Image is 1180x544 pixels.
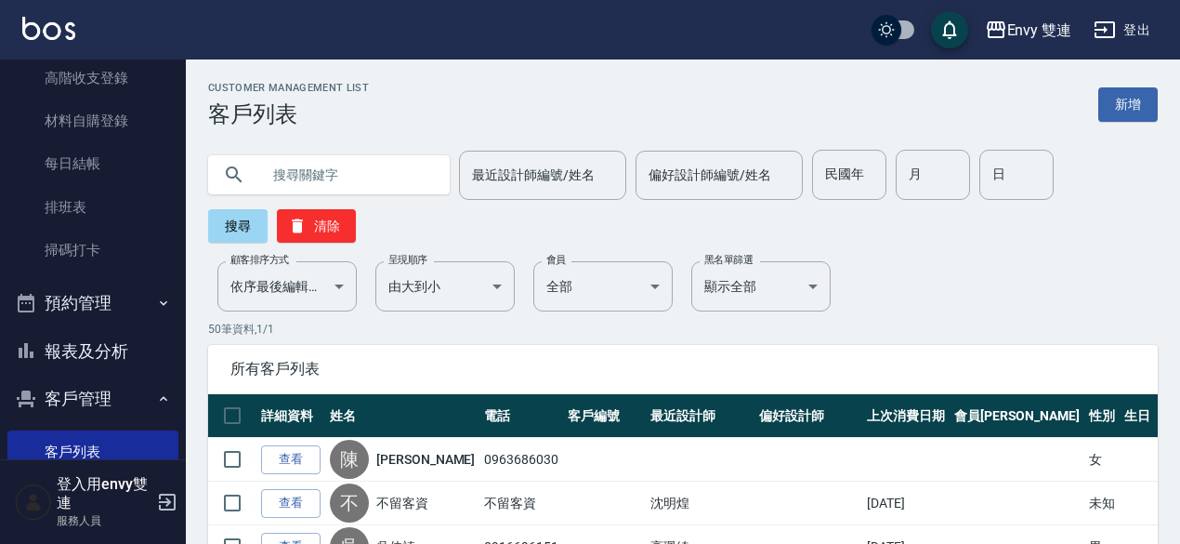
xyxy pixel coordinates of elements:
a: 客戶列表 [7,431,178,473]
h3: 客戶列表 [208,101,369,127]
h5: 登入用envy雙連 [57,475,151,512]
div: 全部 [533,261,673,312]
th: 電話 [479,394,563,438]
input: 搜尋關鍵字 [260,150,435,200]
a: 新增 [1098,87,1158,122]
a: 每日結帳 [7,142,178,185]
a: [PERSON_NAME] [376,450,475,469]
label: 顧客排序方式 [230,253,289,267]
img: Person [15,484,52,521]
button: 報表及分析 [7,327,178,376]
th: 客戶編號 [563,394,647,438]
img: Logo [22,17,75,40]
label: 呈現順序 [388,253,427,267]
a: 查看 [261,445,321,474]
a: 排班表 [7,186,178,229]
a: 材料自購登錄 [7,100,178,142]
th: 最近設計師 [646,394,754,438]
div: 陳 [330,440,369,479]
button: 搜尋 [208,209,268,243]
td: 0963686030 [479,438,563,482]
p: 50 筆資料, 1 / 1 [208,321,1158,338]
p: 服務人員 [57,512,151,529]
div: 依序最後編輯時間 [217,261,357,312]
th: 性別 [1084,394,1120,438]
div: Envy 雙連 [1007,19,1072,42]
td: 女 [1084,438,1120,482]
th: 詳細資料 [256,394,325,438]
td: [DATE] [862,482,950,525]
a: 查看 [261,489,321,518]
th: 生日 [1120,394,1162,438]
div: 由大到小 [375,261,515,312]
button: 預約管理 [7,279,178,327]
th: 偏好設計師 [754,394,862,438]
label: 會員 [546,253,566,267]
a: 高階收支登錄 [7,57,178,100]
label: 黑名單篩選 [704,253,753,267]
td: 不留客資 [479,482,563,525]
div: 不 [330,484,369,523]
div: 顯示全部 [691,261,831,312]
a: 掃碼打卡 [7,229,178,272]
button: 客戶管理 [7,375,178,423]
button: 登出 [1086,13,1158,47]
th: 姓名 [325,394,479,438]
td: 未知 [1084,482,1120,525]
th: 上次消費日期 [862,394,950,438]
button: Envy 雙連 [977,11,1080,49]
th: 會員[PERSON_NAME] [950,394,1084,438]
a: 不留客資 [376,494,428,512]
td: 沈明煌 [646,482,754,525]
h2: Customer Management List [208,82,369,94]
button: save [931,11,968,48]
button: 清除 [277,209,356,243]
span: 所有客戶列表 [230,360,1135,378]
